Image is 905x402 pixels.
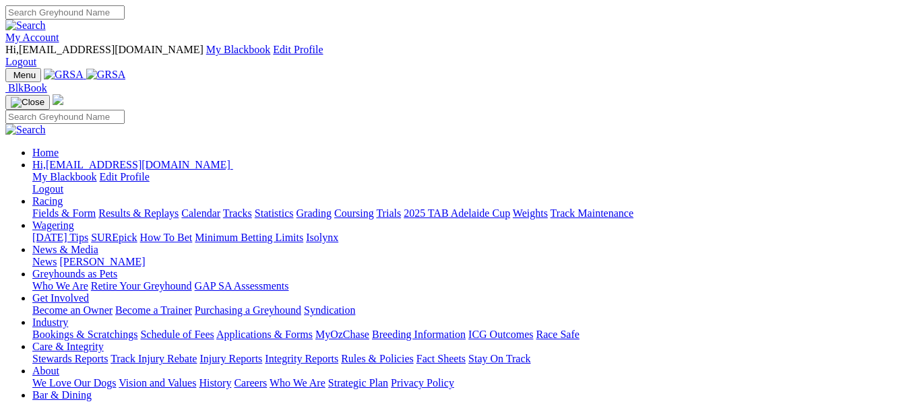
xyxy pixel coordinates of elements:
[32,195,63,207] a: Racing
[468,329,533,340] a: ICG Outcomes
[513,207,548,219] a: Weights
[32,232,900,244] div: Wagering
[551,207,633,219] a: Track Maintenance
[119,377,196,389] a: Vision and Values
[32,232,88,243] a: [DATE] Tips
[376,207,401,219] a: Trials
[195,304,301,316] a: Purchasing a Greyhound
[181,207,220,219] a: Calendar
[32,389,92,401] a: Bar & Dining
[5,95,50,110] button: Toggle navigation
[265,353,338,364] a: Integrity Reports
[315,329,369,340] a: MyOzChase
[111,353,197,364] a: Track Injury Rebate
[223,207,252,219] a: Tracks
[334,207,374,219] a: Coursing
[468,353,530,364] a: Stay On Track
[140,329,214,340] a: Schedule of Fees
[5,5,125,20] input: Search
[255,207,294,219] a: Statistics
[140,232,193,243] a: How To Bet
[391,377,454,389] a: Privacy Policy
[5,44,900,68] div: My Account
[5,56,36,67] a: Logout
[5,32,59,43] a: My Account
[5,20,46,32] img: Search
[5,110,125,124] input: Search
[115,304,192,316] a: Become a Trainer
[32,256,57,267] a: News
[32,244,98,255] a: News & Media
[59,256,145,267] a: [PERSON_NAME]
[11,97,44,108] img: Close
[372,329,466,340] a: Breeding Information
[273,44,323,55] a: Edit Profile
[5,124,46,136] img: Search
[32,329,137,340] a: Bookings & Scratchings
[13,70,36,80] span: Menu
[32,353,900,365] div: Care & Integrity
[32,377,116,389] a: We Love Our Dogs
[32,207,900,220] div: Racing
[32,159,230,170] span: Hi, [EMAIL_ADDRESS][DOMAIN_NAME]
[306,232,338,243] a: Isolynx
[206,44,271,55] a: My Blackbook
[32,280,88,292] a: Who We Are
[8,82,47,94] span: BlkBook
[416,353,466,364] a: Fact Sheets
[32,147,59,158] a: Home
[328,377,388,389] a: Strategic Plan
[32,329,900,341] div: Industry
[91,280,192,292] a: Retire Your Greyhound
[32,304,900,316] div: Get Involved
[195,232,303,243] a: Minimum Betting Limits
[270,377,325,389] a: Who We Are
[32,159,233,170] a: Hi,[EMAIL_ADDRESS][DOMAIN_NAME]
[234,377,267,389] a: Careers
[341,353,414,364] a: Rules & Policies
[32,207,96,219] a: Fields & Form
[98,207,179,219] a: Results & Replays
[216,329,313,340] a: Applications & Forms
[32,220,74,231] a: Wagering
[32,280,900,292] div: Greyhounds as Pets
[86,69,126,81] img: GRSA
[199,353,262,364] a: Injury Reports
[32,256,900,268] div: News & Media
[5,68,41,82] button: Toggle navigation
[100,171,150,182] a: Edit Profile
[32,377,900,389] div: About
[53,94,63,105] img: logo-grsa-white.png
[32,268,117,279] a: Greyhounds as Pets
[536,329,579,340] a: Race Safe
[304,304,355,316] a: Syndication
[32,341,104,352] a: Care & Integrity
[195,280,289,292] a: GAP SA Assessments
[32,171,900,195] div: Hi,[EMAIL_ADDRESS][DOMAIN_NAME]
[32,171,97,182] a: My Blackbook
[32,365,59,376] a: About
[32,304,113,316] a: Become an Owner
[32,316,68,328] a: Industry
[199,377,231,389] a: History
[32,183,63,195] a: Logout
[32,292,89,304] a: Get Involved
[91,232,137,243] a: SUREpick
[297,207,332,219] a: Grading
[44,69,84,81] img: GRSA
[5,82,47,94] a: BlkBook
[5,44,204,55] span: Hi, [EMAIL_ADDRESS][DOMAIN_NAME]
[404,207,510,219] a: 2025 TAB Adelaide Cup
[32,353,108,364] a: Stewards Reports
